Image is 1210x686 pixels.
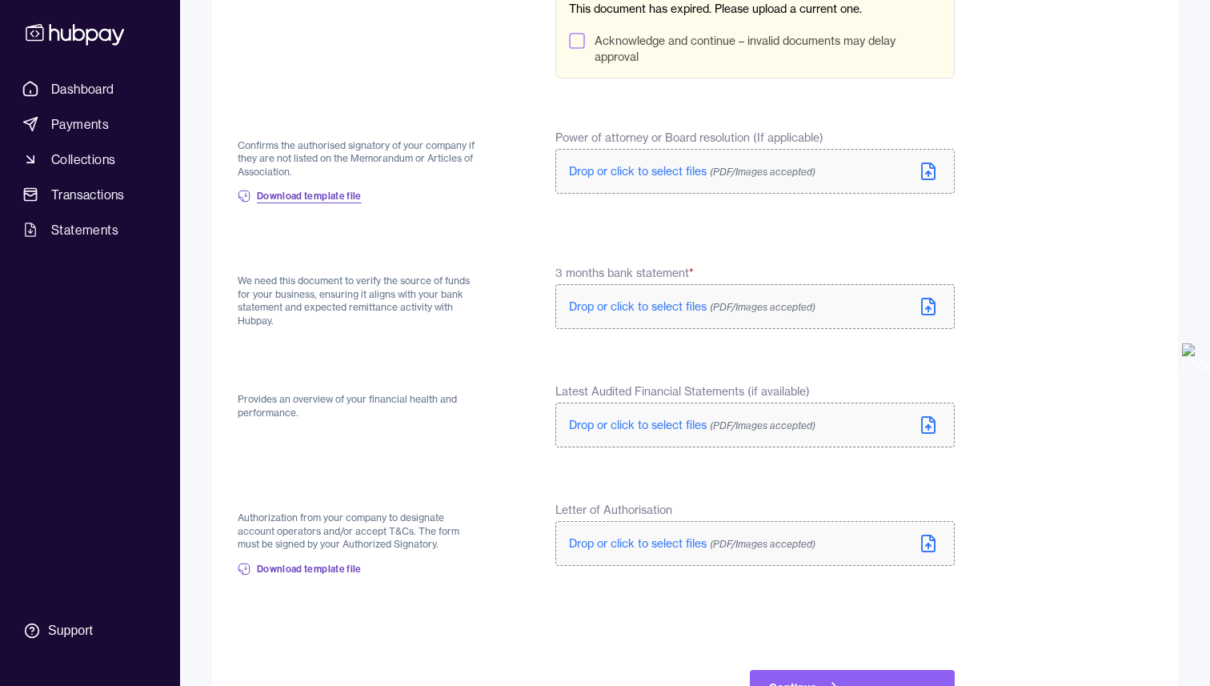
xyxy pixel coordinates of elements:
[16,215,164,244] a: Statements
[16,180,164,209] a: Transactions
[238,511,479,552] p: Authorization from your company to designate account operators and/or accept T&Cs. The form must ...
[710,419,815,431] span: (PDF/Images accepted)
[555,130,823,146] span: Power of attorney or Board resolution (If applicable)
[48,622,93,640] div: Support
[555,502,672,518] span: Letter of Authorisation
[569,164,815,179] span: Drop or click to select files
[257,563,362,576] span: Download template file
[569,299,815,314] span: Drop or click to select files
[257,190,362,203] span: Download template file
[555,265,694,281] span: 3 months bank statement
[238,393,479,419] p: Provides an overview of your financial health and performance.
[710,166,815,178] span: (PDF/Images accepted)
[51,185,125,204] span: Transactions
[16,110,164,138] a: Payments
[16,145,164,174] a: Collections
[238,552,362,587] a: Download template file
[51,150,115,169] span: Collections
[238,139,479,179] p: Confirms the authorised signatory of your company if they are not listed on the Memorandum or Art...
[238,275,479,327] p: We need this document to verify the source of funds for your business, ensuring it aligns with yo...
[555,383,810,399] span: Latest Audited Financial Statements (if available)
[51,79,114,98] span: Dashboard
[16,614,164,648] a: Support
[710,301,815,313] span: (PDF/Images accepted)
[595,33,941,65] label: Acknowledge and continue – invalid documents may delay approval
[51,114,109,134] span: Payments
[569,418,815,432] span: Drop or click to select files
[238,179,362,214] a: Download template file
[569,1,941,17] p: This document has expired. Please upload a current one.
[569,536,815,551] span: Drop or click to select files
[710,538,815,550] span: (PDF/Images accepted)
[16,74,164,103] a: Dashboard
[51,220,118,239] span: Statements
